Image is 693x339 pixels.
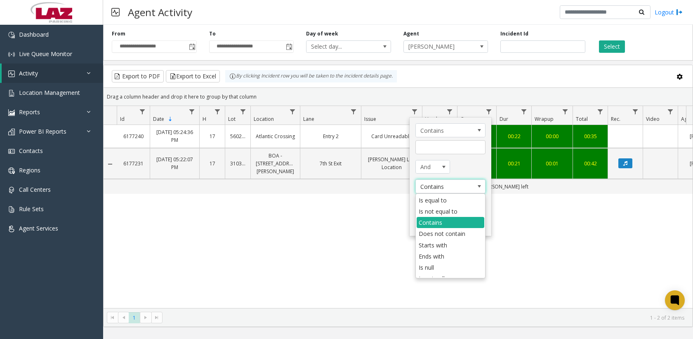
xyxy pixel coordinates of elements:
[417,195,484,206] li: Is equal to
[415,140,486,154] input: Issue Filter
[209,30,216,38] label: To
[417,240,484,251] li: Starts with
[535,115,554,122] span: Wrapup
[483,106,495,117] a: Queue Filter Menu
[256,132,295,140] a: Atlantic Crossing
[306,30,338,38] label: Day of week
[537,132,568,140] a: 00:00
[444,106,455,117] a: Vend Filter Menu
[155,155,194,171] a: [DATE] 05:22:07 PM
[111,2,120,22] img: pageIcon
[417,251,484,262] li: Ends with
[19,89,80,97] span: Location Management
[305,132,356,140] a: Entry 2
[122,160,145,167] a: 6177231
[129,312,140,323] span: Page 1
[19,50,72,58] span: Live Queue Monitor
[8,187,15,193] img: 'icon'
[630,106,641,117] a: Rec. Filter Menu
[502,132,526,140] a: 00:22
[19,108,40,116] span: Reports
[153,115,164,122] span: Date
[205,132,220,140] a: 17
[417,217,484,228] li: Contains
[303,115,314,122] span: Lane
[212,106,223,117] a: H Filter Menu
[229,73,236,80] img: infoIcon.svg
[256,152,295,176] a: BOA - [STREET_ADDRESS][PERSON_NAME]
[19,224,58,232] span: Agent Services
[104,106,693,308] div: Data table
[8,129,15,135] img: 'icon'
[305,160,356,167] a: 7th St Exit
[519,106,530,117] a: Dur Filter Menu
[403,30,419,38] label: Agent
[537,160,568,167] a: 00:01
[167,116,174,122] span: Sortable
[578,132,603,140] a: 00:35
[8,71,15,77] img: 'icon'
[19,69,38,77] span: Activity
[676,8,683,16] img: logout
[155,128,194,144] a: [DATE] 05:24:36 PM
[364,115,376,122] span: Issue
[404,41,471,52] span: [PERSON_NAME]
[415,123,486,137] span: Issue Filter Operators
[8,226,15,232] img: 'icon'
[104,161,117,167] a: Collapse Details
[230,132,245,140] a: 560261
[137,106,148,117] a: Id Filter Menu
[19,127,66,135] span: Power BI Reports
[8,51,15,58] img: 'icon'
[19,31,49,38] span: Dashboard
[8,167,15,174] img: 'icon'
[203,115,206,122] span: H
[120,115,125,122] span: Id
[122,132,145,140] a: 6177240
[166,70,220,82] button: Export to Excel
[599,40,625,53] button: Select
[500,30,528,38] label: Incident Id
[187,41,196,52] span: Toggle popup
[19,147,43,155] span: Contacts
[230,160,245,167] a: 310318
[254,115,274,122] span: Location
[415,179,486,193] span: Issue Filter Operators
[417,228,484,239] li: Does not contain
[500,115,508,122] span: Dur
[578,160,603,167] a: 00:42
[576,115,588,122] span: Total
[8,148,15,155] img: 'icon'
[460,115,476,122] span: Queue
[502,160,526,167] a: 00:21
[104,89,693,104] div: Drag a column header and drop it here to group by that column
[2,64,103,83] a: Activity
[205,160,220,167] a: 17
[112,70,164,82] button: Export to PDF
[225,70,397,82] div: By clicking Incident row you will be taken to the incident details page.
[8,32,15,38] img: 'icon'
[8,90,15,97] img: 'icon'
[112,30,125,38] label: From
[19,166,40,174] span: Regions
[19,186,51,193] span: Call Centers
[228,115,236,122] span: Lot
[284,41,293,52] span: Toggle popup
[425,115,437,122] span: Vend
[409,106,420,117] a: Issue Filter Menu
[560,106,571,117] a: Wrapup Filter Menu
[366,155,417,171] a: [PERSON_NAME] Left Location
[348,106,359,117] a: Lane Filter Menu
[306,41,374,52] span: Select day...
[595,106,606,117] a: Total Filter Menu
[417,206,484,217] li: Is not equal to
[8,206,15,213] img: 'icon'
[416,180,471,193] span: Contains
[19,205,44,213] span: Rule Sets
[665,106,676,117] a: Video Filter Menu
[416,124,471,137] span: Contains
[417,262,484,273] li: Is null
[417,273,484,284] li: Is not null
